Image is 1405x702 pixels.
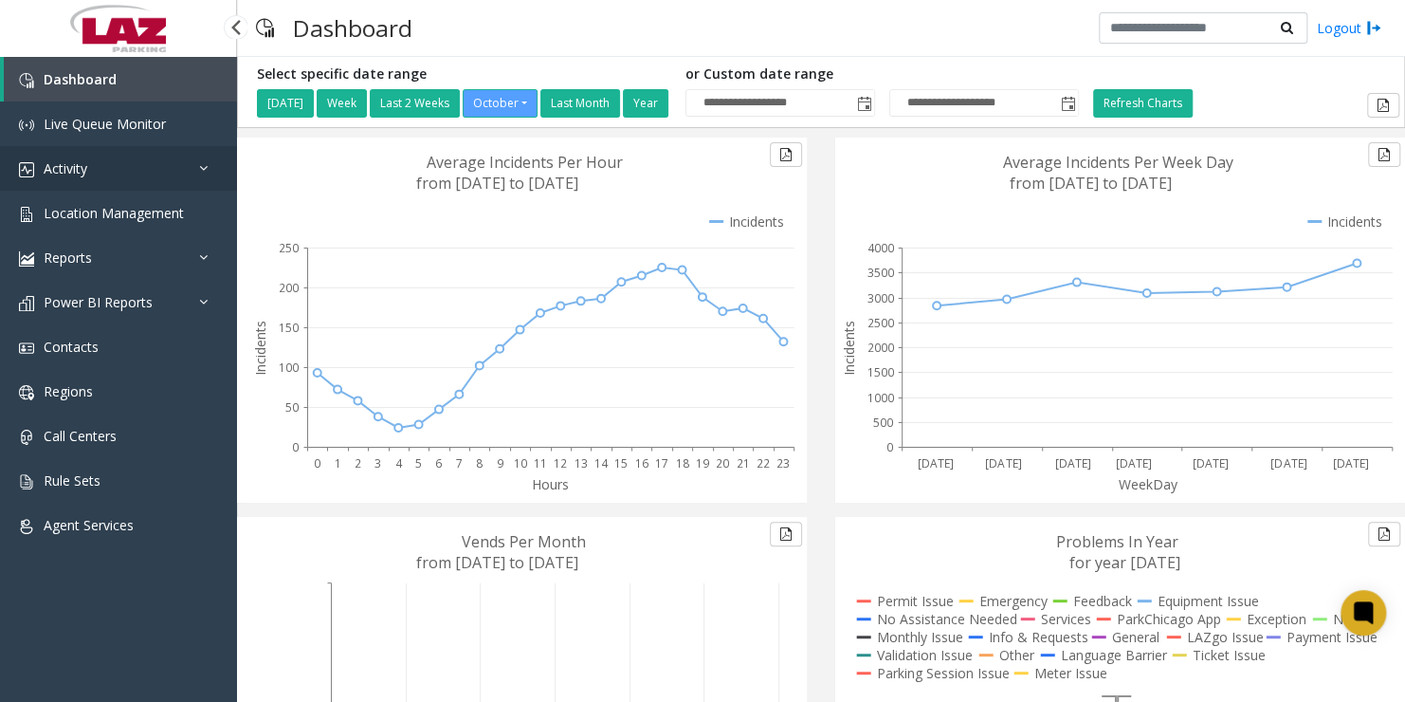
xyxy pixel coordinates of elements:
[462,531,586,552] text: Vends Per Month
[1055,455,1091,471] text: [DATE]
[19,519,34,534] img: 'icon'
[251,321,269,376] text: Incidents
[614,455,628,471] text: 15
[685,66,1079,83] h5: or Custom date range
[575,455,588,471] text: 13
[4,57,237,102] a: Dashboard
[1317,18,1381,38] a: Logout
[1366,18,1381,38] img: logout
[867,390,894,406] text: 1000
[675,455,688,471] text: 18
[1119,475,1178,493] text: WeekDay
[456,455,463,471] text: 7
[279,240,299,256] text: 250
[19,251,34,267] img: 'icon'
[716,455,729,471] text: 20
[44,338,99,356] span: Contacts
[314,455,320,471] text: 0
[256,5,274,51] img: pageIcon
[19,341,34,356] img: 'icon'
[1270,455,1306,471] text: [DATE]
[427,152,623,173] text: Average Incidents Per Hour
[1116,455,1152,471] text: [DATE]
[776,455,790,471] text: 23
[416,173,578,194] text: from [DATE] to [DATE]
[513,455,526,471] text: 10
[19,207,34,222] img: 'icon'
[1057,90,1078,117] span: Toggle popup
[534,455,547,471] text: 11
[415,455,422,471] text: 5
[840,321,858,376] text: Incidents
[867,240,894,256] text: 4000
[335,455,341,471] text: 1
[532,475,569,493] text: Hours
[44,427,117,445] span: Call Centers
[416,552,578,573] text: from [DATE] to [DATE]
[696,455,709,471] text: 19
[19,474,34,490] img: 'icon'
[257,89,314,118] button: [DATE]
[770,142,802,167] button: Export to pdf
[292,439,299,455] text: 0
[1069,552,1180,573] text: for year [DATE]
[19,162,34,177] img: 'icon'
[886,439,893,455] text: 0
[279,280,299,296] text: 200
[867,290,894,306] text: 3000
[279,320,299,336] text: 150
[44,516,134,534] span: Agent Services
[867,364,894,380] text: 1500
[1192,455,1228,471] text: [DATE]
[737,455,750,471] text: 21
[655,455,668,471] text: 17
[44,471,100,490] span: Rule Sets
[435,455,442,471] text: 6
[19,385,34,400] img: 'icon'
[476,455,483,471] text: 8
[395,455,403,471] text: 4
[917,455,953,471] text: [DATE]
[1367,93,1399,118] button: Export to pdf
[985,455,1021,471] text: [DATE]
[44,115,166,133] span: Live Queue Monitor
[374,455,381,471] text: 3
[19,430,34,445] img: 'icon'
[867,265,894,281] text: 3500
[317,89,367,118] button: Week
[867,315,894,331] text: 2500
[497,455,503,471] text: 9
[44,204,184,222] span: Location Management
[873,415,893,431] text: 500
[853,90,874,117] span: Toggle popup
[594,455,609,471] text: 14
[635,455,648,471] text: 16
[44,249,92,267] span: Reports
[623,89,668,118] button: Year
[257,66,671,83] h5: Select specific date range
[757,455,770,471] text: 22
[1056,531,1178,552] text: Problems In Year
[44,70,117,88] span: Dashboard
[19,118,34,133] img: 'icon'
[44,382,93,400] span: Regions
[867,340,894,356] text: 2000
[1003,152,1233,173] text: Average Incidents Per Week Day
[370,89,460,118] button: Last 2 Weeks
[19,73,34,88] img: 'icon'
[285,399,299,416] text: 50
[1093,89,1193,118] button: Refresh Charts
[279,360,299,376] text: 100
[463,89,538,118] button: October
[540,89,620,118] button: Last Month
[44,293,153,311] span: Power BI Reports
[1010,173,1172,194] text: from [DATE] to [DATE]
[44,159,87,177] span: Activity
[554,455,567,471] text: 12
[1368,142,1400,167] button: Export to pdf
[770,522,802,546] button: Export to pdf
[283,5,422,51] h3: Dashboard
[355,455,361,471] text: 2
[1368,522,1400,546] button: Export to pdf
[19,296,34,311] img: 'icon'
